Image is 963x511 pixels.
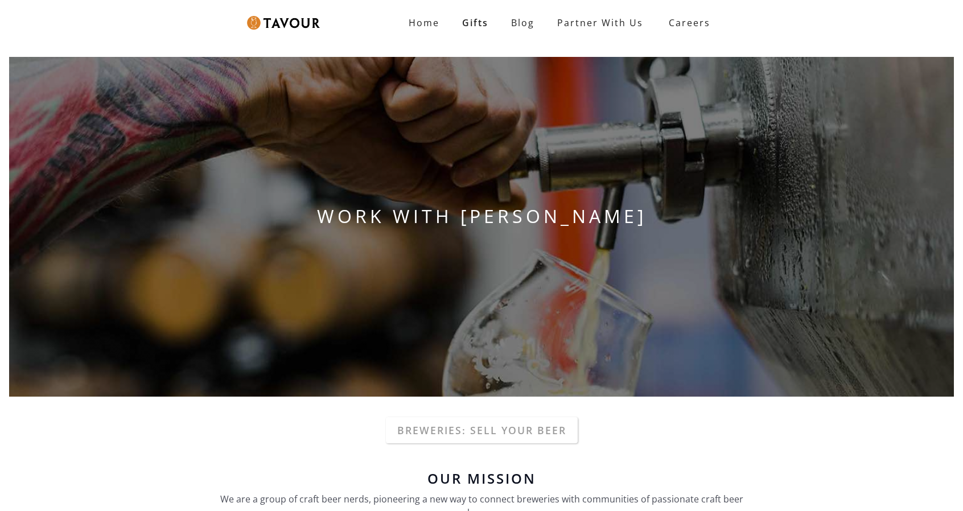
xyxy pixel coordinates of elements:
[386,417,578,443] a: Breweries: Sell your beer
[500,11,546,34] a: Blog
[397,11,451,34] a: Home
[214,472,749,485] h6: Our Mission
[9,203,954,230] h1: WORK WITH [PERSON_NAME]
[669,11,710,34] strong: Careers
[451,11,500,34] a: Gifts
[546,11,655,34] a: Partner With Us
[409,17,439,29] strong: Home
[655,7,719,39] a: Careers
